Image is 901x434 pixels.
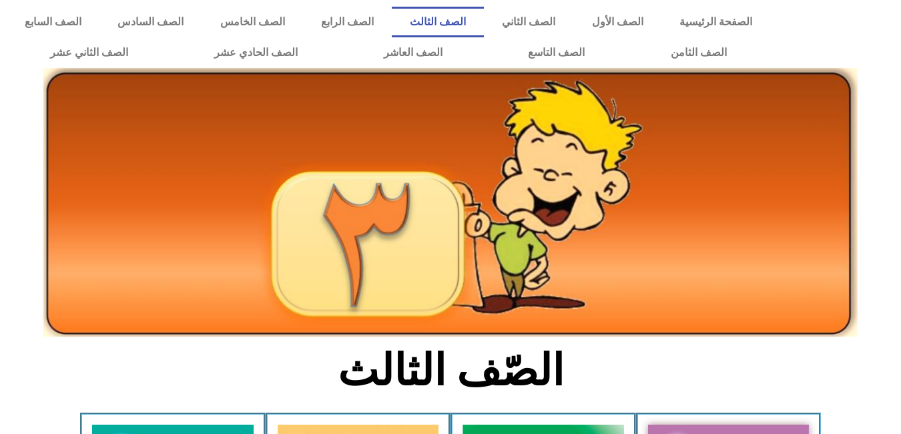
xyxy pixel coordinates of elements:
h2: الصّف الثالث [230,345,671,397]
a: الصف الثاني [484,7,573,37]
a: الصف الحادي عشر [171,37,340,68]
a: الصف الثامن [628,37,770,68]
a: الصف السابع [7,7,99,37]
a: الصف العاشر [340,37,485,68]
a: الصف الرابع [303,7,392,37]
a: الصف الثاني عشر [7,37,171,68]
a: الصف السادس [99,7,202,37]
a: الصف الثالث [392,7,484,37]
a: الصف الأول [573,7,661,37]
a: الصف الخامس [202,7,303,37]
a: الصف التاسع [485,37,628,68]
a: الصفحة الرئيسية [661,7,770,37]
